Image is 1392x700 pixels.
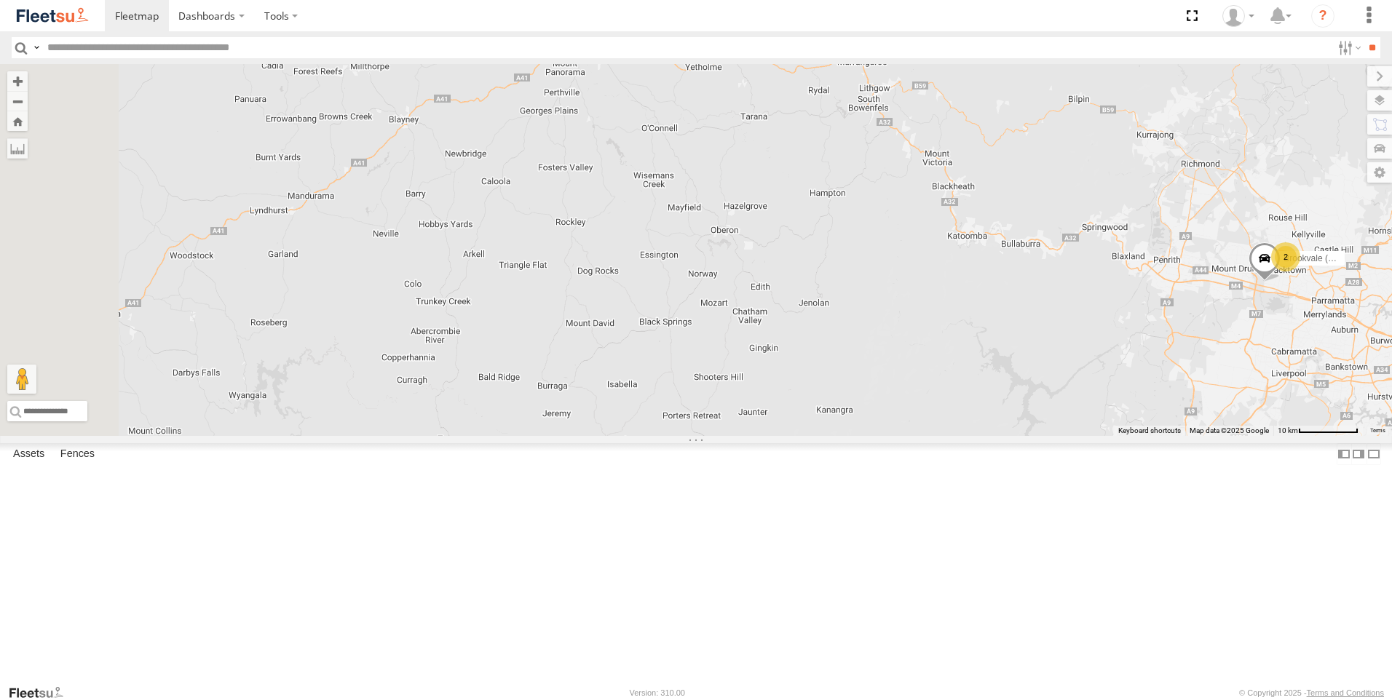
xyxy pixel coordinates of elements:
label: Dock Summary Table to the Left [1337,443,1351,464]
div: Peter Groves [1217,5,1259,27]
label: Search Filter Options [1332,37,1364,58]
img: fleetsu-logo-horizontal.svg [15,6,90,25]
label: Search Query [31,37,42,58]
button: Zoom Home [7,111,28,131]
button: Drag Pegman onto the map to open Street View [7,365,36,394]
a: Terms and Conditions [1307,688,1384,697]
span: 10 km [1278,426,1298,434]
a: Terms (opens in new tab) [1370,428,1385,434]
div: © Copyright 2025 - [1239,688,1384,697]
label: Map Settings [1367,162,1392,183]
button: Map Scale: 10 km per 79 pixels [1273,426,1363,436]
button: Zoom out [7,91,28,111]
label: Assets [6,444,52,464]
span: Map data ©2025 Google [1190,426,1269,434]
button: Zoom in [7,71,28,91]
div: 2 [1271,242,1300,271]
label: Hide Summary Table [1367,443,1381,464]
a: Visit our Website [8,685,75,700]
i: ? [1311,4,1334,28]
button: Keyboard shortcuts [1118,426,1181,436]
label: Fences [53,444,102,464]
label: Measure [7,138,28,159]
label: Dock Summary Table to the Right [1351,443,1366,464]
div: Version: 310.00 [630,688,685,697]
